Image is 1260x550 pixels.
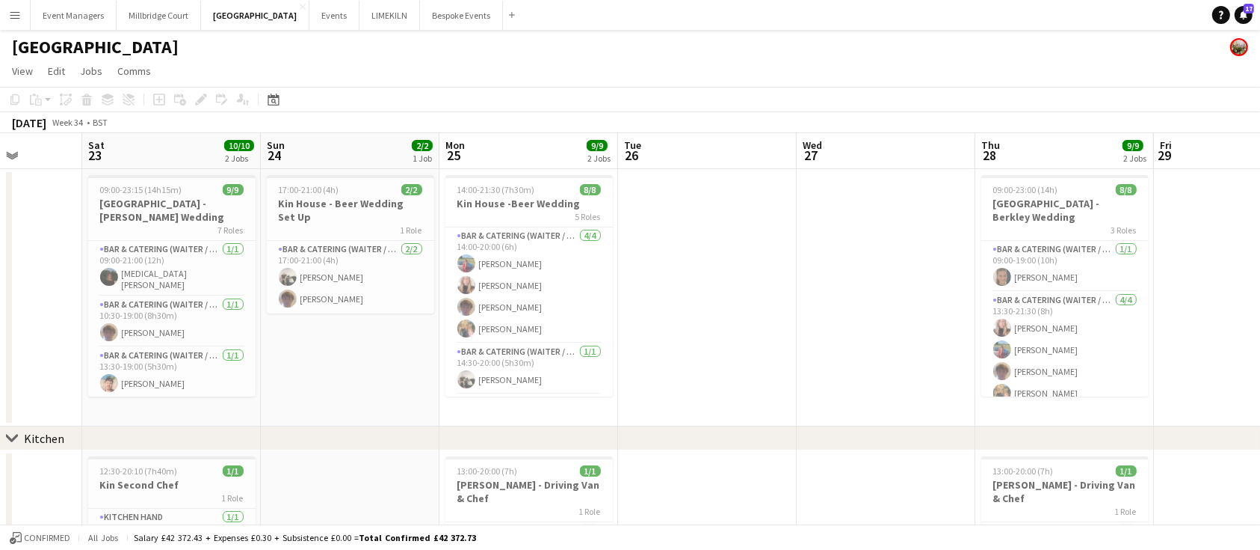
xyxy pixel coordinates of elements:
[6,61,39,81] a: View
[359,1,420,30] button: LIMEKILN
[85,532,121,543] span: All jobs
[12,36,179,58] h1: [GEOGRAPHIC_DATA]
[117,1,201,30] button: Millbridge Court
[359,532,476,543] span: Total Confirmed £42 372.73
[1230,38,1248,56] app-user-avatar: Staffing Manager
[49,117,87,128] span: Week 34
[111,61,157,81] a: Comms
[420,1,503,30] button: Bespoke Events
[12,115,46,130] div: [DATE]
[24,431,64,446] div: Kitchen
[24,533,70,543] span: Confirmed
[117,64,151,78] span: Comms
[1235,6,1253,24] a: 17
[31,1,117,30] button: Event Managers
[201,1,309,30] button: [GEOGRAPHIC_DATA]
[12,64,33,78] span: View
[1244,4,1254,13] span: 17
[74,61,108,81] a: Jobs
[42,61,71,81] a: Edit
[309,1,359,30] button: Events
[80,64,102,78] span: Jobs
[48,64,65,78] span: Edit
[134,532,476,543] div: Salary £42 372.43 + Expenses £0.30 + Subsistence £0.00 =
[7,530,72,546] button: Confirmed
[93,117,108,128] div: BST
